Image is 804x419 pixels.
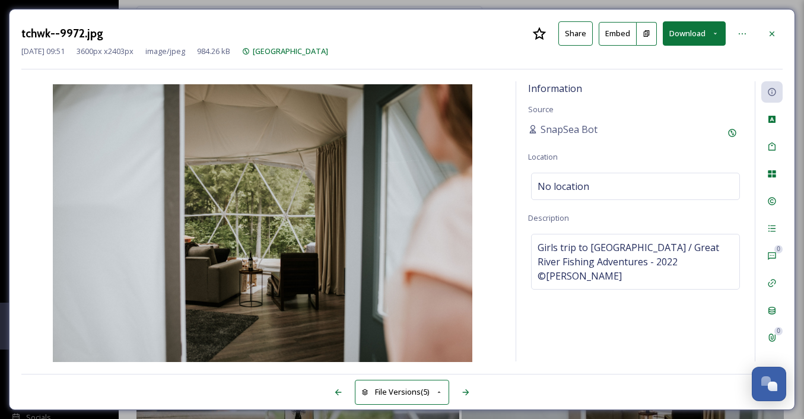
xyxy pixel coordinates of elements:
button: Embed [599,22,637,46]
span: Source [528,104,554,115]
span: 3600 px x 2403 px [77,46,134,57]
span: SnapSea Bot [541,122,598,137]
span: [GEOGRAPHIC_DATA] [253,46,328,56]
button: Share [558,21,593,46]
div: 0 [774,245,783,253]
span: No location [538,179,589,193]
span: 984.26 kB [197,46,230,57]
button: Open Chat [752,367,786,401]
span: Description [528,212,569,223]
img: Py5bC3IF0hwAAAAAAABjqwtchwk--9972.jpg [21,84,504,364]
button: File Versions(5) [355,380,450,404]
h3: tchwk--9972.jpg [21,25,103,42]
div: 0 [774,327,783,335]
span: Girls trip to [GEOGRAPHIC_DATA] / Great River Fishing Adventures - 2022 ©[PERSON_NAME] [538,240,733,283]
span: Location [528,151,558,162]
span: image/jpeg [145,46,185,57]
button: Download [663,21,726,46]
span: Information [528,82,582,95]
span: [DATE] 09:51 [21,46,65,57]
